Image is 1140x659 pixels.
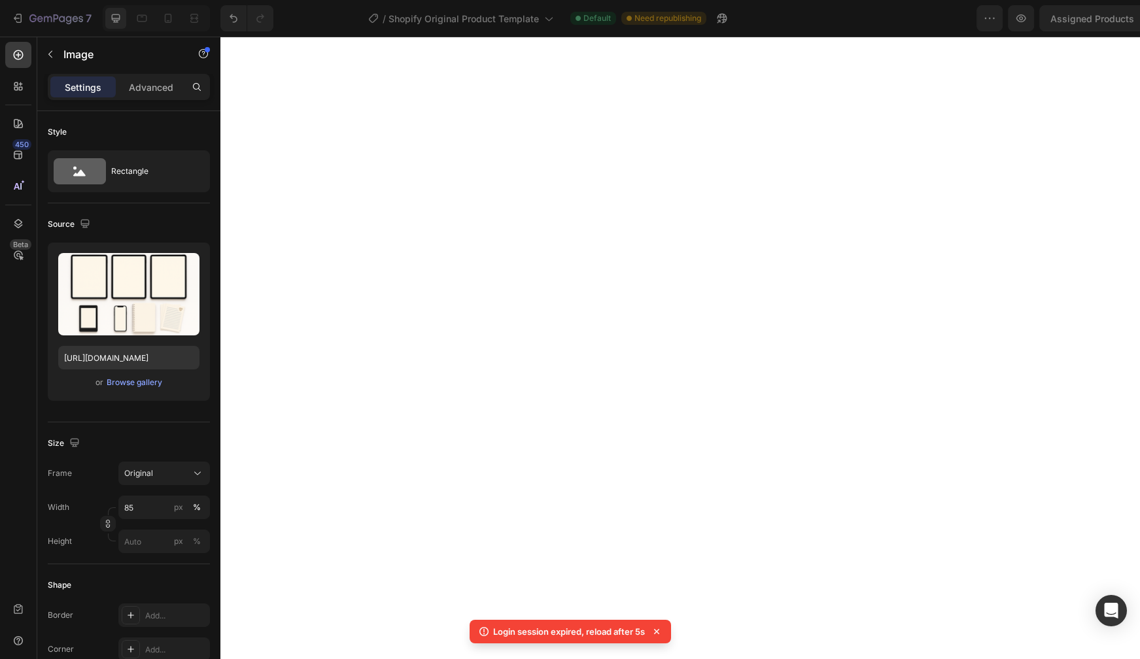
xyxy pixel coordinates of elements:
[63,46,175,62] p: Image
[189,533,205,549] button: px
[48,609,73,621] div: Border
[189,499,205,515] button: px
[174,535,183,547] div: px
[220,37,1140,659] iframe: Design area
[171,533,186,549] button: %
[48,126,67,138] div: Style
[65,80,101,94] p: Settings
[634,12,701,24] span: Need republishing
[95,375,103,390] span: or
[48,535,72,547] label: Height
[48,501,69,513] label: Width
[107,377,162,388] div: Browse gallery
[193,535,201,547] div: %
[58,253,199,335] img: preview-image
[1053,5,1108,31] button: Publish
[129,80,173,94] p: Advanced
[5,5,97,31] button: 7
[48,216,93,233] div: Source
[493,625,645,638] p: Login session expired, reload after 5s
[118,530,210,553] input: px%
[48,579,71,591] div: Shape
[12,139,31,150] div: 450
[58,346,199,369] input: https://example.com/image.jpg
[111,156,191,186] div: Rectangle
[118,462,210,485] button: Original
[10,239,31,250] div: Beta
[145,610,207,622] div: Add...
[220,5,273,31] div: Undo/Redo
[1064,12,1097,25] div: Publish
[383,12,386,25] span: /
[1016,13,1037,24] span: Save
[174,501,183,513] div: px
[124,467,153,479] span: Original
[86,10,92,26] p: 7
[48,467,72,479] label: Frame
[48,435,82,452] div: Size
[106,376,163,389] button: Browse gallery
[1005,5,1048,31] button: Save
[886,12,970,25] span: Assigned Products
[193,501,201,513] div: %
[583,12,611,24] span: Default
[145,644,207,656] div: Add...
[389,12,539,25] span: Shopify Original Product Template
[118,496,210,519] input: px%
[1096,595,1127,626] div: Open Intercom Messenger
[48,643,74,655] div: Corner
[171,499,186,515] button: %
[875,5,999,31] button: Assigned Products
